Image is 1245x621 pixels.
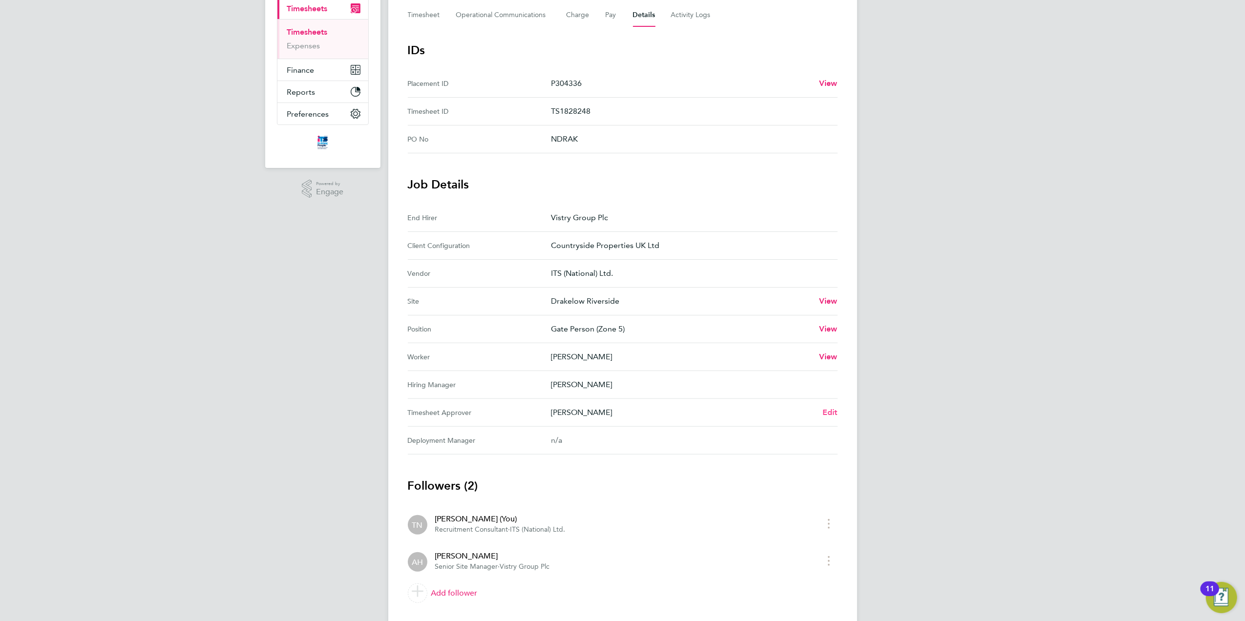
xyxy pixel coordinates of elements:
[551,78,811,89] p: P304336
[819,351,838,363] a: View
[510,525,566,534] span: ITS (National) Ltd.
[408,78,551,89] div: Placement ID
[408,552,427,572] div: Adam Harrison
[408,212,551,224] div: End Hirer
[551,407,815,418] p: [PERSON_NAME]
[408,478,838,494] h3: Followers (2)
[412,557,423,567] span: AH
[408,240,551,251] div: Client Configuration
[819,323,838,335] a: View
[287,27,328,37] a: Timesheets
[819,78,838,89] a: View
[408,351,551,363] div: Worker
[551,240,830,251] p: Countryside Properties UK Ltd
[277,81,368,103] button: Reports
[551,105,830,117] p: TS1828248
[408,177,838,192] h3: Job Details
[287,4,328,13] span: Timesheets
[551,379,830,391] p: [PERSON_NAME]
[408,379,551,391] div: Hiring Manager
[498,562,500,571] span: ·
[500,562,550,571] span: Vistry Group Plc
[408,105,551,117] div: Timesheet ID
[287,65,315,75] span: Finance
[408,3,441,27] button: Timesheet
[277,103,368,124] button: Preferences
[551,351,811,363] p: [PERSON_NAME]
[820,516,838,531] button: timesheet menu
[551,268,830,279] p: ITS (National) Ltd.
[408,295,551,307] div: Site
[551,435,822,446] div: n/a
[508,525,510,534] span: ·
[1206,582,1237,613] button: Open Resource Center, 11 new notifications
[823,408,838,417] span: Edit
[316,188,343,196] span: Engage
[435,550,550,562] div: [PERSON_NAME]
[435,513,566,525] div: [PERSON_NAME] (You)
[819,296,838,306] span: View
[671,3,712,27] button: Activity Logs
[408,42,838,58] h3: IDs
[823,407,838,418] a: Edit
[408,268,551,279] div: Vendor
[277,19,368,59] div: Timesheets
[435,525,508,534] span: Recruitment Consultant
[277,135,369,150] a: Go to home page
[287,41,320,50] a: Expenses
[302,180,343,198] a: Powered byEngage
[277,59,368,81] button: Finance
[819,79,838,88] span: View
[408,42,838,607] section: Details
[435,562,498,571] span: Senior Site Manager
[408,515,427,535] div: Tom Newton (You)
[633,3,655,27] button: Details
[820,553,838,568] button: timesheet menu
[819,352,838,361] span: View
[551,295,811,307] p: Drakelow Riverside
[408,435,551,446] div: Deployment Manager
[408,323,551,335] div: Position
[287,87,316,97] span: Reports
[408,580,838,607] a: Add follower
[287,109,329,119] span: Preferences
[606,3,617,27] button: Pay
[819,324,838,333] span: View
[551,212,830,224] p: Vistry Group Plc
[819,295,838,307] a: View
[551,323,811,335] p: Gate Person (Zone 5)
[456,3,551,27] button: Operational Communications
[567,3,590,27] button: Charge
[316,180,343,188] span: Powered by
[412,519,423,530] span: TN
[408,407,551,418] div: Timesheet Approver
[408,133,551,145] div: PO No
[316,135,329,150] img: itsconstruction-logo-retina.png
[1205,589,1214,601] div: 11
[551,133,830,145] p: NDRAK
